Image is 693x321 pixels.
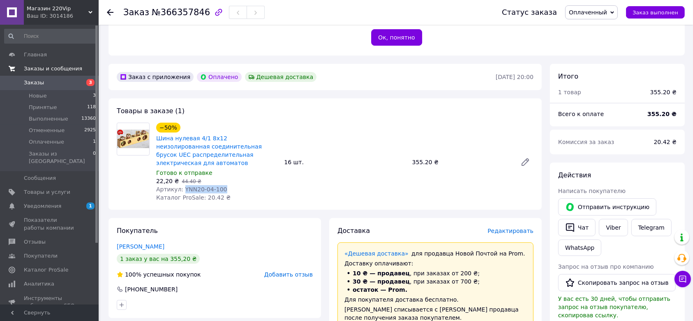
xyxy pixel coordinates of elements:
[182,179,201,184] span: 44.40 ₴
[654,139,677,145] span: 20.42 ₴
[4,29,97,44] input: Поиск
[117,227,158,235] span: Покупатель
[24,65,82,72] span: Заказы и сообщения
[86,202,95,209] span: 1
[487,228,534,234] span: Редактировать
[502,8,557,16] div: Статус заказа
[558,171,591,179] span: Действия
[558,72,578,80] span: Итого
[626,6,685,19] button: Заказ выполнен
[117,243,164,250] a: [PERSON_NAME]
[337,227,370,235] span: Доставка
[29,138,64,146] span: Оплаченные
[24,266,68,274] span: Каталог ProSale
[24,216,76,231] span: Показатели работы компании
[29,92,47,100] span: Новые
[24,51,47,58] span: Главная
[344,259,527,267] div: Доставку оплачивают:
[344,250,409,257] a: «Дешевая доставка»
[117,254,200,264] div: 1 заказ у вас на 355,20 ₴
[93,92,96,100] span: 3
[125,271,141,278] span: 100%
[24,238,46,246] span: Отзывы
[152,7,210,17] span: №366357846
[24,79,44,86] span: Заказы
[558,139,614,145] span: Комиссия за заказ
[675,271,691,287] button: Чат с покупателем
[353,286,407,293] span: остаток — Prom.
[353,270,410,277] span: 10 ₴ — продавец
[558,240,601,256] a: WhatsApp
[631,219,672,236] a: Telegram
[156,135,262,166] a: Шина нулевая 4/1 8x12 неизолированная соединительная брусок UEC распределительная электрическая д...
[93,150,96,165] span: 0
[29,104,57,111] span: Принятые
[344,277,527,286] li: , при заказах от 700 ₴;
[81,115,96,123] span: 13360
[27,12,99,20] div: Ваш ID: 3014186
[156,194,231,201] span: Каталог ProSale: 20.42 ₴
[569,9,607,16] span: Оплаченный
[496,74,534,80] time: [DATE] 20:00
[517,154,534,170] a: Редактировать
[24,295,76,309] span: Инструменты вебмастера и SEO
[117,107,185,115] span: Товары в заказе (1)
[344,269,527,277] li: , при заказах от 200 ₴;
[156,170,213,176] span: Готово к отправке
[558,89,581,95] span: 1 товар
[281,156,409,168] div: 16 шт.
[647,111,677,117] b: 355.20 ₴
[117,270,201,279] div: успешных покупок
[245,72,317,82] div: Дешевая доставка
[558,198,656,216] button: Отправить инструкцию
[24,252,58,260] span: Покупатели
[24,202,61,210] span: Уведомления
[86,79,95,86] span: 3
[156,186,227,193] span: Артикул: YNN20-04-100
[156,123,180,133] div: −50%
[123,7,149,17] span: Заказ
[117,130,149,148] img: Шина нулевая 4/1 8x12 неизолированная соединительная брусок UEC распределительная электрическая д...
[344,295,527,304] div: Для покупателя доставка бесплатно.
[599,219,628,236] a: Viber
[93,138,96,146] span: 1
[29,127,65,134] span: Отмененные
[27,5,88,12] span: Магазин 220Vip
[197,72,241,82] div: Оплачено
[650,88,677,96] div: 355.20 ₴
[84,127,96,134] span: 2925
[558,274,676,291] button: Скопировать запрос на отзыв
[371,29,422,46] button: Ок, понятно
[24,280,54,288] span: Аналитика
[24,188,70,196] span: Товары и услуги
[353,278,410,285] span: 30 ₴ — продавец
[29,150,93,165] span: Заказы из [GEOGRAPHIC_DATA]
[558,219,596,236] button: Чат
[107,8,113,16] div: Вернуться назад
[633,9,678,16] span: Заказ выполнен
[156,178,179,184] span: 22,20 ₴
[558,111,604,117] span: Всего к оплате
[558,263,654,270] span: Запрос на отзыв про компанию
[558,188,626,194] span: Написать покупателю
[124,285,178,293] div: [PHONE_NUMBER]
[117,72,194,82] div: Заказ с приложения
[558,295,670,319] span: У вас есть 30 дней, чтобы отправить запрос на отзыв покупателю, скопировав ссылку.
[24,174,56,182] span: Сообщения
[87,104,96,111] span: 118
[264,271,313,278] span: Добавить отзыв
[344,249,527,258] div: для продавца Новой Почтой на Prom.
[29,115,68,123] span: Выполненные
[409,156,514,168] div: 355.20 ₴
